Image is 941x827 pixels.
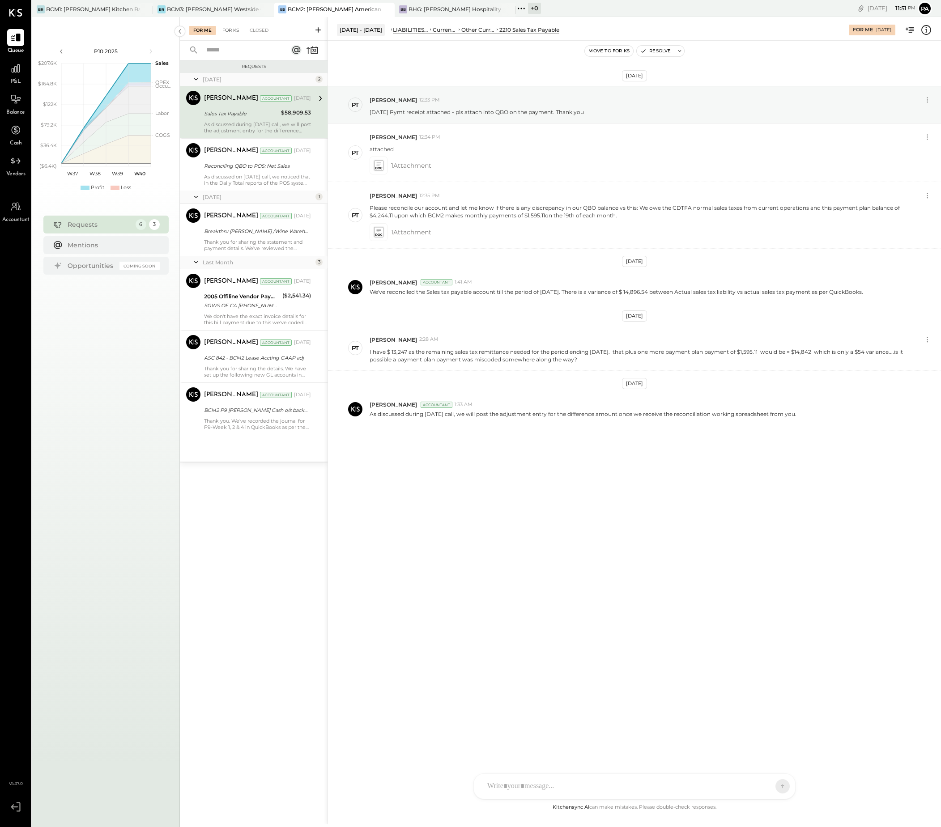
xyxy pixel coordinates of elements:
div: As discussed during [DATE] call, we will post the adjustment entry for the difference amount once... [204,121,311,134]
div: 3 [315,259,323,266]
div: Other Current Liabilities [461,26,495,34]
div: SGWS OF CA [PHONE_NUMBER] FL305-625-4171 [204,301,280,310]
button: Pa [918,1,932,16]
span: 12:35 PM [419,192,440,199]
p: We've reconciled the Sales tax payable account till the period of [DATE]. There is a variance of ... [370,288,863,296]
span: 12:34 PM [419,134,440,141]
div: + 0 [528,3,541,14]
div: Accountant [260,339,292,346]
div: BB [399,5,407,13]
div: PT [352,101,359,109]
div: [DATE] [868,4,915,13]
span: [PERSON_NAME] [370,401,417,408]
p: As discussed during [DATE] call, we will post the adjustment entry for the difference amount once... [370,410,796,418]
span: Accountant [2,216,30,224]
text: W40 [134,170,145,177]
text: COGS [155,132,170,138]
div: [DATE] [294,212,311,220]
div: Reconciling QBO to POS: Net Sales [204,161,308,170]
span: [PERSON_NAME] [370,96,417,104]
a: Queue [0,29,31,55]
div: ASC 842 - BCM2 Lease Accting GAAP adj [204,353,308,362]
div: [DATE] [294,339,311,346]
div: Coming Soon [119,262,160,270]
div: LIABILITIES AND EQUITY [393,26,428,34]
div: Accountant [260,213,292,219]
div: $58,909.53 [281,108,311,117]
div: 6 [136,219,146,230]
div: BR [158,5,166,13]
div: Current Liabilities [433,26,457,34]
div: Sales Tax Payable [204,109,278,118]
div: Accountant [260,278,292,284]
div: Requests [68,220,131,229]
span: 1 Attachment [391,157,431,174]
div: [DATE] [294,278,311,285]
text: Labor [155,110,169,116]
text: OPEX [155,79,170,85]
div: BCM2 P9 [PERSON_NAME] Cash o/s backup [204,406,308,415]
a: Cash [0,122,31,148]
div: For Me [189,26,216,35]
div: Mentions [68,241,155,250]
a: Balance [0,91,31,117]
div: [DATE] - [DATE] [337,24,385,35]
text: Occu... [155,83,170,89]
div: 3 [149,219,160,230]
div: Thank you. We’ve recorded the journal for P9-Week 1, 2 & 4 in QuickBooks as per the provided docu... [204,418,311,430]
div: [PERSON_NAME] [204,390,258,399]
div: Breakthru [PERSON_NAME] /Wine Warehouse - vendor statements [204,227,308,236]
div: [DATE] [294,95,311,102]
text: $122K [43,101,57,107]
span: 2:28 AM [419,336,439,343]
span: Balance [6,109,25,117]
div: [PERSON_NAME] [204,277,258,286]
div: PT [352,211,359,220]
a: P&L [0,60,31,86]
span: 1:33 AM [455,401,473,408]
p: attached [370,145,394,153]
div: BCM3: [PERSON_NAME] Westside Grill [167,5,260,13]
span: 1:41 AM [455,279,472,286]
div: [DATE] [203,193,313,201]
span: [PERSON_NAME] [370,192,417,199]
div: Profit [91,184,104,191]
div: [PERSON_NAME] [204,146,258,155]
text: $79.2K [41,122,57,128]
div: For Me [853,26,873,34]
div: [DATE] [622,378,647,389]
div: [DATE] [203,76,313,83]
button: Move to for ks [585,46,633,56]
div: As discussed on [DATE] call, we noticed that in the Daily Total reports of the POS system, the re... [204,174,311,186]
span: [PERSON_NAME] [370,336,417,344]
div: BHG: [PERSON_NAME] Hospitality Group, LLC [409,5,502,13]
div: ($2,541.34) [282,291,311,300]
div: For KS [218,26,243,35]
div: [DATE] [622,256,647,267]
text: W37 [67,170,78,177]
div: Requests [184,64,323,70]
div: copy link [856,4,865,13]
div: Accountant [421,279,452,285]
div: [DATE] [622,310,647,322]
div: [DATE] [876,27,891,33]
text: ($6.4K) [39,163,57,169]
text: $164.8K [38,81,57,87]
p: Please reconcile our account and let me know if there is any discrepancy in our QBO balance vs th... [370,204,906,219]
div: [PERSON_NAME] [204,212,258,221]
div: [DATE] [622,70,647,81]
div: PT [352,148,359,157]
div: Accountant [421,402,452,408]
div: [PERSON_NAME] [204,338,258,347]
button: Resolve [637,46,674,56]
span: 1 Attachment [391,223,431,241]
div: 1 [315,193,323,200]
span: [PERSON_NAME] [370,279,417,286]
div: Opportunities [68,261,115,270]
div: Last Month [203,259,313,266]
div: Loss [121,184,131,191]
div: BCM2: [PERSON_NAME] American Cooking [288,5,381,13]
div: PT [352,344,359,352]
div: Accountant [260,148,292,154]
span: Cash [10,140,21,148]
